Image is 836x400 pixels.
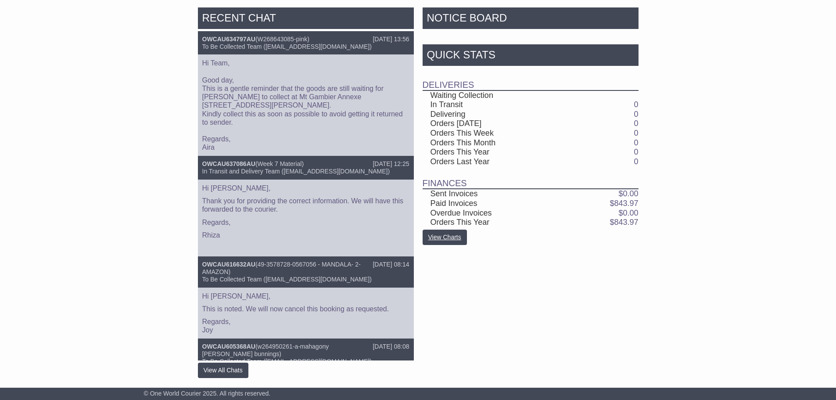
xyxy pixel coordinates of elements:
div: [DATE] 08:08 [373,343,409,350]
p: Hi [PERSON_NAME], [202,184,409,192]
td: Paid Invoices [423,199,567,209]
p: Regards, [202,218,409,227]
a: OWCAU637086AU [202,160,255,167]
div: RECENT CHAT [198,7,414,31]
div: [DATE] 08:14 [373,261,409,268]
p: Thank you for providing the correct information. We will have this forwarded to the courier. [202,197,409,213]
td: Delivering [423,110,567,119]
td: Orders This Year [423,148,567,157]
span: Week 7 Material [258,160,302,167]
a: 0 [634,129,638,137]
span: 843.97 [614,199,638,208]
td: Waiting Collection [423,90,567,101]
a: 0 [634,157,638,166]
td: Deliveries [423,68,639,90]
a: 0 [634,110,638,119]
div: Quick Stats [423,44,639,68]
span: To Be Collected Team ([EMAIL_ADDRESS][DOMAIN_NAME]) [202,43,372,50]
td: In Transit [423,100,567,110]
button: View All Chats [198,363,248,378]
div: ( ) [202,36,409,43]
div: NOTICE BOARD [423,7,639,31]
span: w264950261-a-mahagony [PERSON_NAME] bunnings [202,343,329,357]
span: To Be Collected Team ([EMAIL_ADDRESS][DOMAIN_NAME]) [202,276,372,283]
p: This is noted. We will now cancel this booking as requested. [202,305,409,313]
a: 0 [634,119,638,128]
div: ( ) [202,160,409,168]
p: Regards, Joy [202,317,409,334]
td: Orders This Month [423,138,567,148]
td: Overdue Invoices [423,209,567,218]
a: 0 [634,148,638,156]
div: ( ) [202,261,409,276]
a: OWCAU605368AU [202,343,255,350]
div: ( ) [202,343,409,358]
span: W268643085-pink [258,36,308,43]
a: $843.97 [610,218,638,227]
span: 49-3578728-0567056 - MANDALA- 2- AMAZON [202,261,361,275]
td: Orders This Week [423,129,567,138]
div: [DATE] 13:56 [373,36,409,43]
td: Orders This Year [423,218,567,227]
span: © One World Courier 2025. All rights reserved. [144,390,271,397]
span: To Be Collected Team ([EMAIL_ADDRESS][DOMAIN_NAME]) [202,358,372,365]
td: Orders Last Year [423,157,567,167]
span: 843.97 [614,218,638,227]
p: Hi [PERSON_NAME], [202,292,409,300]
a: $0.00 [618,189,638,198]
a: OWCAU634797AU [202,36,255,43]
span: 0.00 [623,189,638,198]
p: Hi Team, Good day, This is a gentle reminder that the goods are still waiting for [PERSON_NAME] t... [202,59,409,151]
a: $843.97 [610,199,638,208]
p: Rhiza [202,231,409,239]
a: View Charts [423,230,467,245]
div: [DATE] 12:25 [373,160,409,168]
span: 0.00 [623,209,638,217]
a: $0.00 [618,209,638,217]
a: 0 [634,138,638,147]
a: OWCAU616632AU [202,261,255,268]
span: In Transit and Delivery Team ([EMAIL_ADDRESS][DOMAIN_NAME]) [202,168,390,175]
td: Sent Invoices [423,189,567,199]
td: Finances [423,166,639,189]
a: 0 [634,100,638,109]
td: Orders [DATE] [423,119,567,129]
